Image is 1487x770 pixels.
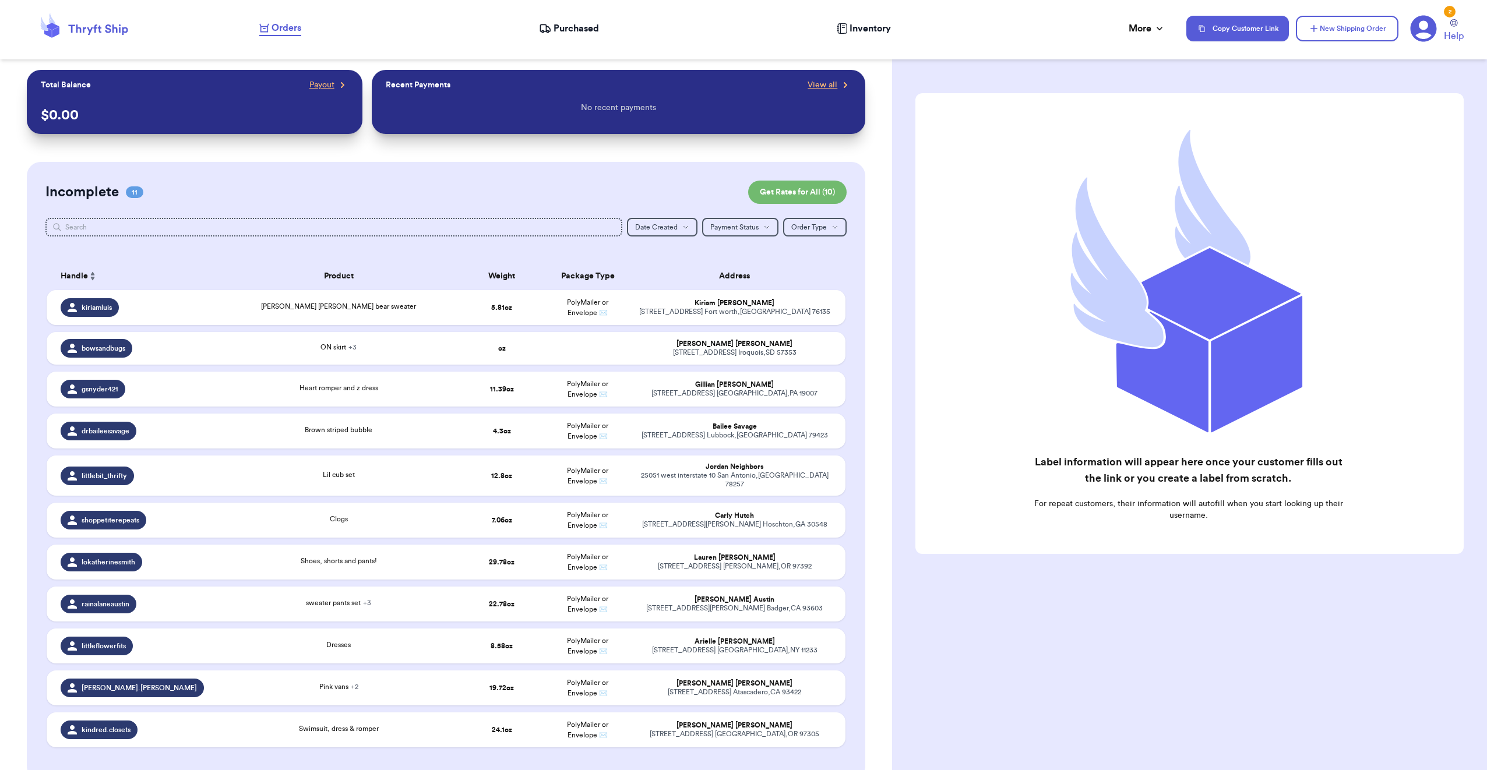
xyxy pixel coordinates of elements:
[710,224,759,231] span: Payment Status
[638,471,832,489] div: 25051 west interstate 10 San Antonio , [GEOGRAPHIC_DATA] 78257
[638,646,832,655] div: [STREET_ADDRESS] [GEOGRAPHIC_DATA] , NY 11233
[567,299,608,316] span: PolyMailer or Envelope ✉️
[491,304,512,311] strong: 5.81 oz
[638,562,832,571] div: [STREET_ADDRESS] [PERSON_NAME] , OR 97392
[82,599,129,609] span: rainalaneaustin
[791,224,827,231] span: Order Type
[330,515,348,522] span: Clogs
[492,517,512,524] strong: 7.06 oz
[638,389,832,398] div: [STREET_ADDRESS] [GEOGRAPHIC_DATA] , PA 19007
[82,557,135,567] span: lokatherinesmith
[1410,15,1437,42] a: 2
[459,262,545,290] th: Weight
[808,79,851,91] a: View all
[88,269,97,283] button: Sort ascending
[82,303,112,312] span: kiriamluis
[850,22,891,36] span: Inventory
[631,262,846,290] th: Address
[638,637,832,646] div: Arielle [PERSON_NAME]
[309,79,348,91] a: Payout
[492,726,512,733] strong: 24.1 oz
[306,599,371,606] span: sweater pants set
[1444,19,1464,43] a: Help
[545,262,630,290] th: Package Type
[638,462,832,471] div: Jordan Neighbors
[82,344,125,353] span: bowsandbugs
[1186,16,1289,41] button: Copy Customer Link
[272,21,301,35] span: Orders
[351,683,358,690] span: + 2
[638,299,832,308] div: Kiriam [PERSON_NAME]
[45,218,622,236] input: Search
[489,559,515,566] strong: 29.78 oz
[638,721,832,730] div: [PERSON_NAME] [PERSON_NAME]
[386,79,450,91] p: Recent Payments
[1296,16,1398,41] button: New Shipping Order
[319,683,358,690] span: Pink vans
[638,422,832,431] div: Bailee Savage
[1030,454,1347,486] h2: Label information will appear here once your customer fills out the link or you create a label fr...
[638,340,832,348] div: [PERSON_NAME] [PERSON_NAME]
[126,186,143,198] span: 11
[1444,6,1456,17] div: 2
[567,553,608,571] span: PolyMailer or Envelope ✉️
[567,595,608,613] span: PolyMailer or Envelope ✉️
[567,511,608,529] span: PolyMailer or Envelope ✉️
[567,380,608,398] span: PolyMailer or Envelope ✉️
[1030,498,1347,521] p: For repeat customers, their information will autofill when you start looking up their username.
[1129,22,1165,36] div: More
[638,553,832,562] div: Lauren [PERSON_NAME]
[638,308,832,316] div: [STREET_ADDRESS] Fort worth , [GEOGRAPHIC_DATA] 76135
[323,471,355,478] span: Lil cub set
[299,384,378,391] span: Heart romper and z dress
[581,102,656,114] p: No recent payments
[320,344,357,351] span: ON skirt
[82,641,126,651] span: littleflowerfits
[348,344,357,351] span: + 3
[635,224,678,231] span: Date Created
[82,725,131,734] span: kindred.closets
[1444,29,1464,43] span: Help
[41,106,348,125] p: $ 0.00
[219,262,459,290] th: Product
[567,422,608,440] span: PolyMailer or Envelope ✉️
[309,79,334,91] span: Payout
[554,22,599,36] span: Purchased
[41,79,91,91] p: Total Balance
[82,471,127,481] span: littlebit_thrifty
[748,181,847,204] button: Get Rates for All (10)
[45,183,119,202] h2: Incomplete
[638,688,832,697] div: [STREET_ADDRESS] Atascadero , CA 93422
[305,426,372,433] span: Brown striped bubble
[627,218,697,236] button: Date Created
[82,384,118,394] span: gsnyder421
[491,472,512,479] strong: 12.8 oz
[567,467,608,485] span: PolyMailer or Envelope ✉️
[493,428,511,435] strong: 4.3 oz
[490,386,514,393] strong: 11.39 oz
[363,599,371,606] span: + 3
[638,348,832,357] div: [STREET_ADDRESS] Iroquois , SD 57353
[489,684,514,691] strong: 19.72 oz
[326,641,351,648] span: Dresses
[567,721,608,739] span: PolyMailer or Envelope ✉️
[539,22,599,36] a: Purchased
[259,21,301,36] a: Orders
[638,730,832,739] div: [STREET_ADDRESS] [GEOGRAPHIC_DATA] , OR 97305
[783,218,847,236] button: Order Type
[638,511,832,520] div: Carly Hutch
[491,642,513,649] strong: 8.58 oz
[82,683,197,693] span: [PERSON_NAME].[PERSON_NAME]
[638,380,832,389] div: Gillian [PERSON_NAME]
[638,604,832,613] div: [STREET_ADDRESS][PERSON_NAME] Badger , CA 93603
[638,595,832,604] div: [PERSON_NAME] Austin
[808,79,837,91] span: View all
[82,515,139,525] span: shoppetiterepeats
[837,22,891,36] a: Inventory
[82,426,129,436] span: drbaileesavage
[261,303,416,310] span: [PERSON_NAME] [PERSON_NAME] bear sweater
[567,637,608,655] span: PolyMailer or Envelope ✉️
[702,218,778,236] button: Payment Status
[638,679,832,688] div: [PERSON_NAME] [PERSON_NAME]
[567,679,608,697] span: PolyMailer or Envelope ✉️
